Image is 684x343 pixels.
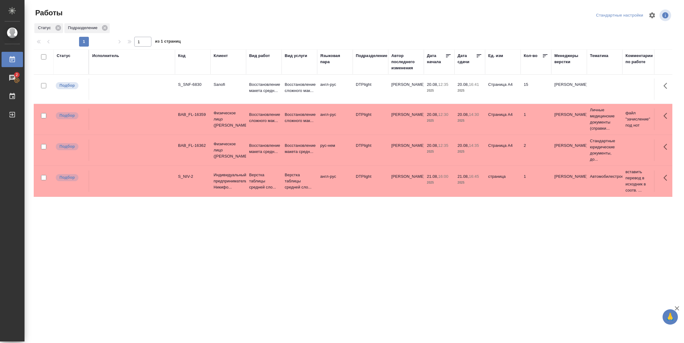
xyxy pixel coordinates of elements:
[388,109,424,130] td: [PERSON_NAME]
[427,88,451,94] p: 2025
[427,174,438,179] p: 21.08,
[554,173,584,180] p: [PERSON_NAME]
[34,8,63,18] span: Работы
[285,172,314,190] p: Верстка таблицы средней сло...
[524,53,538,59] div: Кол-во
[285,82,314,94] p: Восстановление сложного мак...
[590,173,619,180] p: Автомобилестроение
[55,112,85,120] div: Можно подбирать исполнителей
[554,143,584,149] p: [PERSON_NAME]
[249,143,279,155] p: Восстановление макета средн...
[178,112,207,118] div: BAB_FL-16359
[353,78,388,100] td: DTPlight
[214,110,243,128] p: Физическое лицо ([PERSON_NAME])
[388,139,424,161] td: [PERSON_NAME]
[391,53,421,71] div: Автор последнего изменения
[59,174,75,181] p: Подбор
[178,53,185,59] div: Код
[521,170,551,192] td: 1
[59,112,75,119] p: Подбор
[320,53,350,65] div: Языковая пара
[214,141,243,159] p: Физическое лицо ([PERSON_NAME])
[249,112,279,124] p: Восстановление сложного мак...
[590,138,619,162] p: Стандартные юридические документы, до...
[469,143,479,148] p: 14:35
[214,82,243,88] p: Sanofi
[427,180,451,186] p: 2025
[458,143,469,148] p: 20.08,
[178,143,207,149] div: BAB_FL-16362
[249,53,270,59] div: Вид работ
[660,109,674,123] button: Здесь прячутся важные кнопки
[485,139,521,161] td: Страница А4
[645,8,659,23] span: Настроить таблицу
[317,78,353,100] td: англ-рус
[625,110,655,128] p: файл "зачисление" под нот
[660,78,674,93] button: Здесь прячутся важные кнопки
[438,82,448,87] p: 12:35
[458,53,476,65] div: Дата сдачи
[554,53,584,65] div: Менеджеры верстки
[485,170,521,192] td: страница
[353,139,388,161] td: DTPlight
[665,311,675,323] span: 🙏
[178,82,207,88] div: S_SNF-6830
[214,53,228,59] div: Клиент
[427,149,451,155] p: 2025
[554,82,584,88] p: [PERSON_NAME]
[2,70,23,86] a: 2
[155,38,181,47] span: из 1 страниц
[590,53,608,59] div: Тематика
[388,170,424,192] td: [PERSON_NAME]
[55,82,85,90] div: Можно подбирать исполнителей
[55,143,85,151] div: Можно подбирать исполнителей
[285,53,307,59] div: Вид услуги
[427,82,438,87] p: 20.08,
[663,309,678,325] button: 🙏
[438,143,448,148] p: 12:35
[214,172,243,190] p: Индивидуальный предприниматель Никифо...
[427,53,445,65] div: Дата начала
[178,173,207,180] div: S_NIV-2
[458,112,469,117] p: 20.08,
[55,173,85,182] div: Можно подбирать исполнителей
[458,88,482,94] p: 2025
[660,170,674,185] button: Здесь прячутся важные кнопки
[57,53,70,59] div: Статус
[469,174,479,179] p: 16:45
[249,82,279,94] p: Восстановление макета средн...
[458,118,482,124] p: 2025
[521,139,551,161] td: 2
[285,112,314,124] p: Восстановление сложного мак...
[59,143,75,150] p: Подбор
[488,53,503,59] div: Ед. изм
[458,149,482,155] p: 2025
[659,10,672,21] span: Посмотреть информацию
[38,25,53,31] p: Статус
[554,112,584,118] p: [PERSON_NAME]
[317,139,353,161] td: рус-нем
[521,109,551,130] td: 1
[458,174,469,179] p: 21.08,
[595,11,645,20] div: split button
[388,78,424,100] td: [PERSON_NAME]
[353,170,388,192] td: DTPlight
[317,109,353,130] td: англ-рус
[92,53,119,59] div: Исполнитель
[34,23,63,33] div: Статус
[521,78,551,100] td: 15
[317,170,353,192] td: англ-рус
[249,172,279,190] p: Верстка таблицы средней сло...
[485,109,521,130] td: Страница А4
[590,107,619,131] p: Личные медицинские документы (справки...
[427,112,438,117] p: 20.08,
[625,169,655,193] p: вставить перевод в исходник в соотв. ...
[438,112,448,117] p: 12:30
[469,112,479,117] p: 14:30
[660,139,674,154] button: Здесь прячутся важные кнопки
[427,143,438,148] p: 20.08,
[458,82,469,87] p: 20.08,
[458,180,482,186] p: 2025
[356,53,387,59] div: Подразделение
[427,118,451,124] p: 2025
